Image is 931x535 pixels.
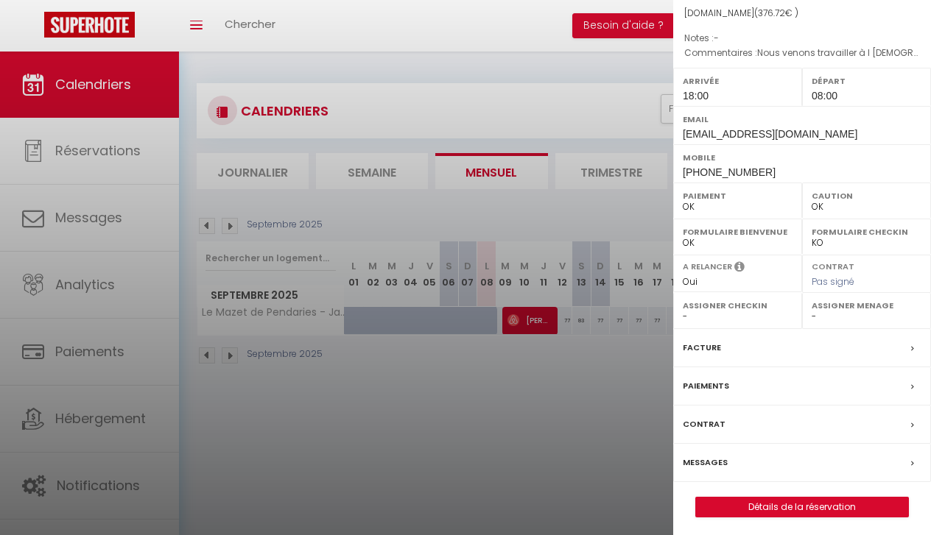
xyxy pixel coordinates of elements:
label: Facture [683,340,721,355]
span: 376.72 [758,7,785,19]
span: - [714,32,719,44]
label: A relancer [683,261,732,273]
label: Mobile [683,150,921,165]
label: Assigner Checkin [683,298,793,313]
i: Sélectionner OUI si vous souhaiter envoyer les séquences de messages post-checkout [734,261,745,277]
a: Détails de la réservation [696,497,908,517]
span: 08:00 [812,90,837,102]
span: ( € ) [754,7,798,19]
p: Commentaires : [684,46,920,60]
label: Formulaire Checkin [812,224,921,239]
span: 18:00 [683,90,709,102]
label: Contrat [683,417,726,432]
label: Paiement [683,188,793,203]
label: Paiements [683,378,729,394]
label: Arrivée [683,74,793,88]
label: Messages [683,455,728,470]
label: Départ [812,74,921,88]
span: Pas signé [812,275,854,288]
label: Formulaire Bienvenue [683,224,793,239]
div: [DOMAIN_NAME] [684,7,920,21]
label: Caution [812,188,921,203]
label: Contrat [812,261,854,270]
button: Détails de la réservation [695,497,909,517]
p: Notes : [684,31,920,46]
span: [PHONE_NUMBER] [683,166,776,178]
span: [EMAIL_ADDRESS][DOMAIN_NAME] [683,128,857,140]
label: Assigner Menage [812,298,921,313]
button: Ouvrir le widget de chat LiveChat [12,6,56,50]
label: Email [683,112,921,127]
